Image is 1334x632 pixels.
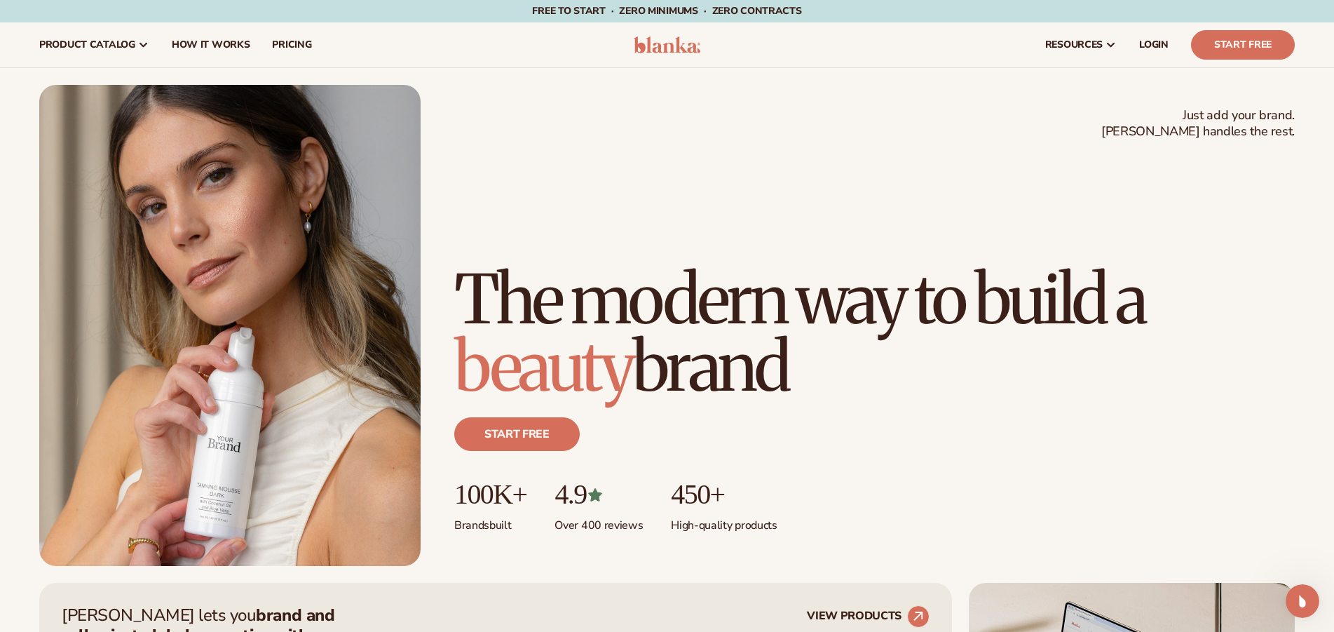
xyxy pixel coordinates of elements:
[454,479,526,510] p: 100K+
[1286,584,1319,618] iframe: Intercom live chat
[1128,22,1180,67] a: LOGIN
[1034,22,1128,67] a: resources
[807,605,930,628] a: VIEW PRODUCTS
[39,39,135,51] span: product catalog
[634,36,700,53] img: logo
[1045,39,1103,51] span: resources
[39,85,421,566] img: Female holding tanning mousse.
[554,479,643,510] p: 4.9
[671,479,777,510] p: 450+
[671,510,777,533] p: High-quality products
[28,22,161,67] a: product catalog
[454,510,526,533] p: Brands built
[261,22,322,67] a: pricing
[272,39,311,51] span: pricing
[454,325,632,409] span: beauty
[554,510,643,533] p: Over 400 reviews
[454,266,1295,401] h1: The modern way to build a brand
[1191,30,1295,60] a: Start Free
[172,39,250,51] span: How It Works
[532,4,801,18] span: Free to start · ZERO minimums · ZERO contracts
[1101,107,1295,140] span: Just add your brand. [PERSON_NAME] handles the rest.
[454,417,580,451] a: Start free
[161,22,261,67] a: How It Works
[1139,39,1169,51] span: LOGIN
